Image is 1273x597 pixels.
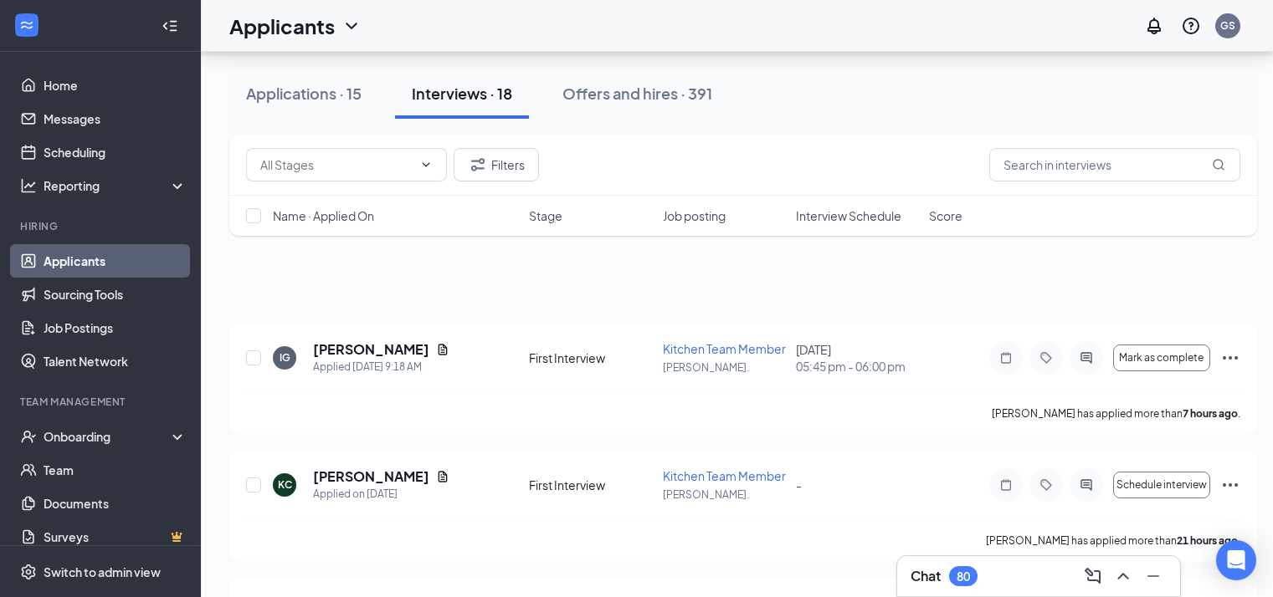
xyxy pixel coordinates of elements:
[44,102,187,135] a: Messages
[1181,16,1201,36] svg: QuestionInfo
[1220,18,1235,33] div: GS
[278,477,292,492] div: KC
[1119,352,1204,364] span: Mark as complete
[1143,566,1163,586] svg: Minimize
[1216,540,1256,580] div: Open Intercom Messenger
[20,428,37,445] svg: UserCheck
[1113,566,1133,586] svg: ChevronUp
[44,344,187,378] a: Talent Network
[996,478,1016,492] svg: Note
[229,12,335,40] h1: Applicants
[20,564,37,580] svg: Settings
[957,569,970,584] div: 80
[911,567,941,585] h3: Chat
[796,358,919,375] span: 05:45 pm - 06:00 pm
[260,156,413,174] input: All Stages
[562,83,712,104] div: Offers and hires · 391
[796,207,901,224] span: Interview Schedule
[162,18,178,34] svg: Collapse
[273,207,374,224] span: Name · Applied On
[44,69,187,102] a: Home
[44,135,187,169] a: Scheduling
[44,244,187,278] a: Applicants
[1220,475,1240,495] svg: Ellipses
[986,533,1240,548] p: [PERSON_NAME] has applied more than .
[280,350,290,365] div: IG
[929,207,962,224] span: Score
[44,177,187,194] div: Reporting
[44,564,161,580] div: Switch to admin view
[1140,563,1167,589] button: Minimize
[989,148,1240,181] input: Search in interviews
[996,351,1016,365] svg: Note
[454,148,539,181] button: Filter Filters
[20,177,37,194] svg: Analysis
[44,520,187,554] a: SurveysCrown
[992,406,1240,421] p: [PERSON_NAME] has applied more than .
[1212,158,1225,171] svg: MagnifyingGlass
[341,16,362,36] svg: ChevronDown
[313,467,429,486] h5: [PERSON_NAME]
[1220,348,1240,368] svg: Ellipses
[529,207,562,224] span: Stage
[1083,566,1103,586] svg: ComposeMessage
[1080,563,1106,589] button: ComposeMessage
[1144,16,1164,36] svg: Notifications
[1036,351,1056,365] svg: Tag
[44,453,187,487] a: Team
[313,359,449,375] div: Applied [DATE] 9:18 AM
[1113,472,1210,498] button: Schedule interview
[1113,344,1210,371] button: Mark as complete
[796,341,919,375] div: [DATE]
[663,487,786,502] p: [PERSON_NAME].
[20,219,183,233] div: Hiring
[1076,478,1096,492] svg: ActiveChat
[313,486,449,503] div: Applied on [DATE]
[1036,478,1056,492] svg: Tag
[663,468,786,483] span: Kitchen Team Member
[1183,407,1238,420] b: 7 hours ago
[313,340,429,359] h5: [PERSON_NAME]
[44,311,187,344] a: Job Postings
[44,278,187,311] a: Sourcing Tools
[246,83,362,104] div: Applications · 15
[436,343,449,356] svg: Document
[1116,479,1207,491] span: Schedule interview
[529,350,652,366] div: First Interview
[1177,534,1238,547] b: 21 hours ago
[663,360,786,375] p: [PERSON_NAME].
[1076,351,1096,365] svg: ActiveChat
[663,341,786,356] span: Kitchen Team Member
[468,155,488,175] svg: Filter
[44,428,172,445] div: Onboarding
[663,207,726,224] span: Job posting
[419,158,433,171] svg: ChevronDown
[412,83,512,104] div: Interviews · 18
[796,477,802,492] span: -
[529,477,652,493] div: First Interview
[44,487,187,520] a: Documents
[436,470,449,483] svg: Document
[18,17,35,33] svg: WorkstreamLogo
[1110,563,1137,589] button: ChevronUp
[20,395,183,409] div: Team Management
